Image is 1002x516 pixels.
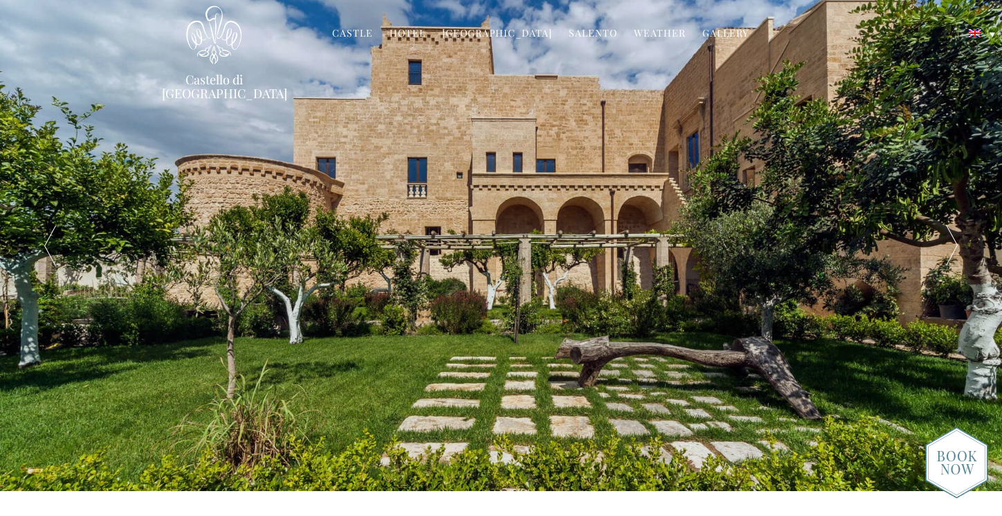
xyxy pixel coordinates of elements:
img: Castello di Ugento [186,6,242,64]
a: Weather [634,26,686,42]
a: [GEOGRAPHIC_DATA] [442,26,552,42]
img: English [969,29,981,37]
a: Castle [332,26,373,42]
a: Hotel [390,26,426,42]
img: new-booknow.png [925,427,988,499]
a: Gallery [702,26,749,42]
a: Salento [569,26,617,42]
a: Castello di [GEOGRAPHIC_DATA] [162,73,266,100]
